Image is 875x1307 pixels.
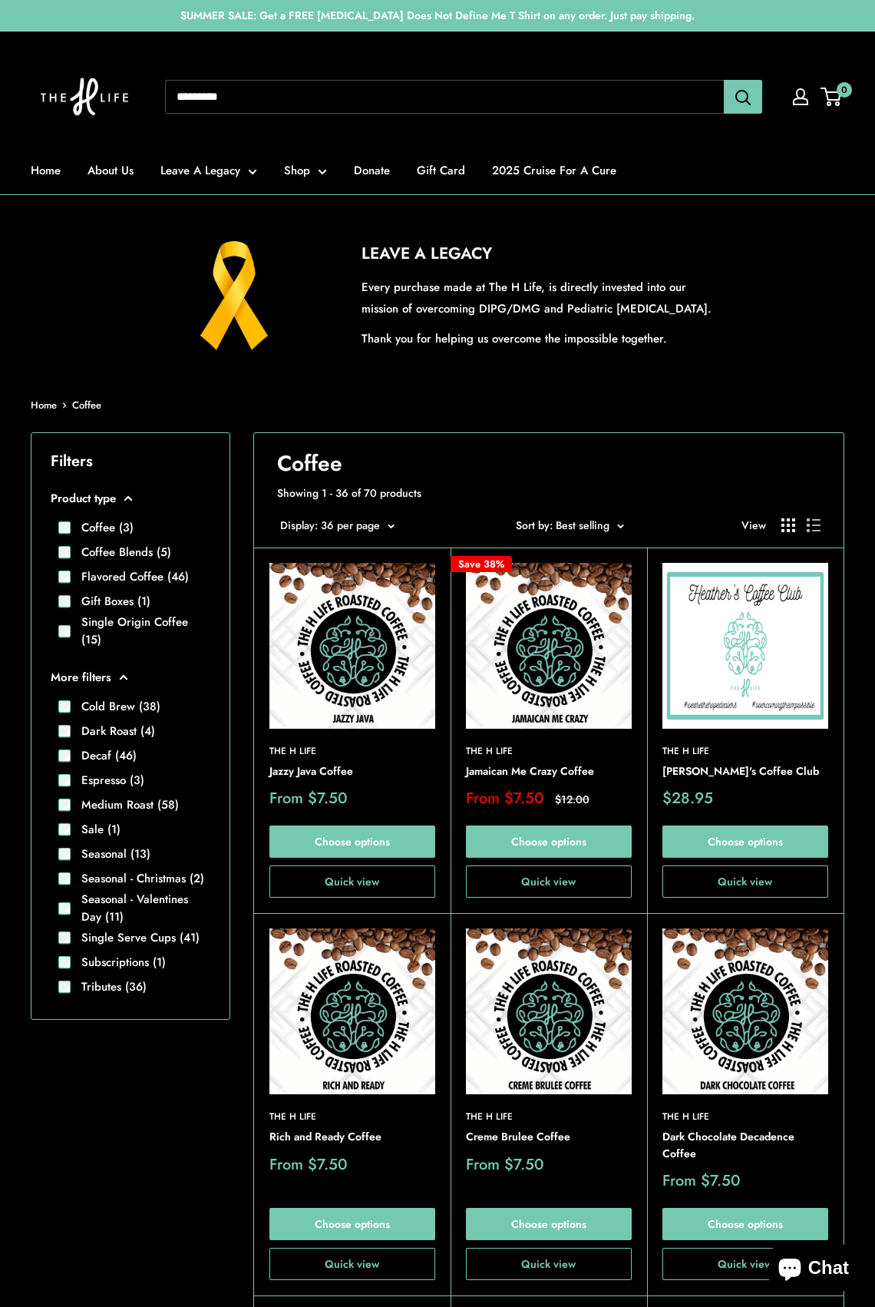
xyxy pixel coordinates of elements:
[71,698,160,716] label: Cold Brew (38)
[466,928,632,1094] a: Creme Brulee CoffeeCreme Brulee Coffee
[466,1110,632,1124] a: The H Life
[362,242,722,266] h2: LEAVE A LEGACY
[71,891,210,925] label: Seasonal - Valentines Day (11)
[72,398,101,412] a: Coffee
[662,1129,828,1162] a: Dark Chocolate Decadence Coffee
[31,160,61,181] a: Home
[71,870,204,888] label: Seasonal - Christmas (2)
[269,826,435,858] a: Choose options
[31,47,138,147] img: The H Life
[662,791,713,806] span: $28.95
[280,515,395,535] button: Display: 36 per page
[71,747,137,765] label: Decaf (46)
[269,865,435,898] button: Quick view
[354,160,390,181] a: Donate
[466,763,632,780] a: Jamaican Me Crazy Coffee
[822,88,841,106] a: 0
[807,518,821,532] button: Display products as list
[71,978,147,996] label: Tributes (36)
[466,791,544,806] span: From $7.50
[71,821,121,839] label: Sale (1)
[466,1129,632,1146] a: Creme Brulee Coffee
[466,865,632,898] button: Quick view
[466,1157,544,1173] span: From $7.50
[51,447,210,475] p: Filters
[31,398,57,412] a: Home
[516,518,609,533] span: Sort by: Best selling
[269,1208,435,1240] a: Choose options
[466,1208,632,1240] a: Choose options
[764,1245,863,1295] inbox-online-store-chat: Shopify online store chat
[71,544,171,561] label: Coffee Blends (5)
[269,1129,435,1146] a: Rich and Ready Coffee
[71,954,166,971] label: Subscriptions (1)
[466,563,632,729] img: Jamaican Me Crazy Coffee
[662,744,828,759] a: The H Life
[662,865,828,898] button: Quick view
[269,563,435,729] img: Jazzy Java Coffee
[781,518,795,532] button: Display products as grid
[71,723,155,740] label: Dark Roast (4)
[269,1248,435,1280] button: Quick view
[71,593,150,610] label: Gift Boxes (1)
[87,160,134,181] a: About Us
[362,276,722,319] p: Every purchase made at The H Life, is directly invested into our mission of overcoming DIPG/DMG a...
[451,556,512,572] span: Save 38%
[724,80,762,114] button: Search
[516,515,624,535] button: Sort by: Best selling
[277,483,821,503] p: Showing 1 - 36 of 70 products
[71,772,144,789] label: Espresso (3)
[31,396,101,415] nav: Breadcrumb
[837,82,852,98] span: 0
[277,448,821,479] h1: Coffee
[466,563,632,729] a: Jamaican Me Crazy CoffeeJamaican Me Crazy Coffee
[71,519,134,537] label: Coffee (3)
[662,1173,741,1189] span: From $7.50
[269,744,435,759] a: The H Life
[662,826,828,858] a: Choose options
[284,160,327,181] a: Shop
[662,563,828,729] img: Heather's Coffee Club
[71,614,210,648] label: Single Origin Coffee (15)
[662,928,828,1094] img: Dark Chocolate Decadence Coffee
[555,794,589,805] span: $12.00
[417,160,465,181] a: Gift Card
[71,845,150,863] label: Seasonal (13)
[662,763,828,780] a: [PERSON_NAME]'s Coffee Club
[269,791,348,806] span: From $7.50
[269,1110,435,1124] a: The H Life
[160,160,257,181] a: Leave A Legacy
[71,796,179,814] label: Medium Roast (58)
[269,1157,348,1173] span: From $7.50
[71,929,200,947] label: Single Serve Cups (41)
[741,515,766,535] span: View
[662,928,828,1094] a: Dark Chocolate Decadence CoffeeDark Chocolate Decadence Coffee
[51,488,210,509] button: Product type
[492,160,616,181] a: 2025 Cruise For A Cure
[662,1110,828,1124] a: The H Life
[793,88,808,105] a: My account
[662,1248,828,1280] button: Quick view
[466,744,632,759] a: The H Life
[269,763,435,780] a: Jazzy Java Coffee
[662,1208,828,1240] a: Choose options
[362,328,722,349] p: Thank you for helping us overcome the impossible together.
[269,928,435,1094] img: Rich and Ready Coffee
[51,667,210,688] button: More filters
[466,928,632,1094] img: Creme Brulee Coffee
[71,568,189,586] label: Flavored Coffee (46)
[280,518,380,533] span: Display: 36 per page
[165,80,724,114] input: Search...
[466,826,632,858] a: Choose options
[466,1248,632,1280] button: Quick view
